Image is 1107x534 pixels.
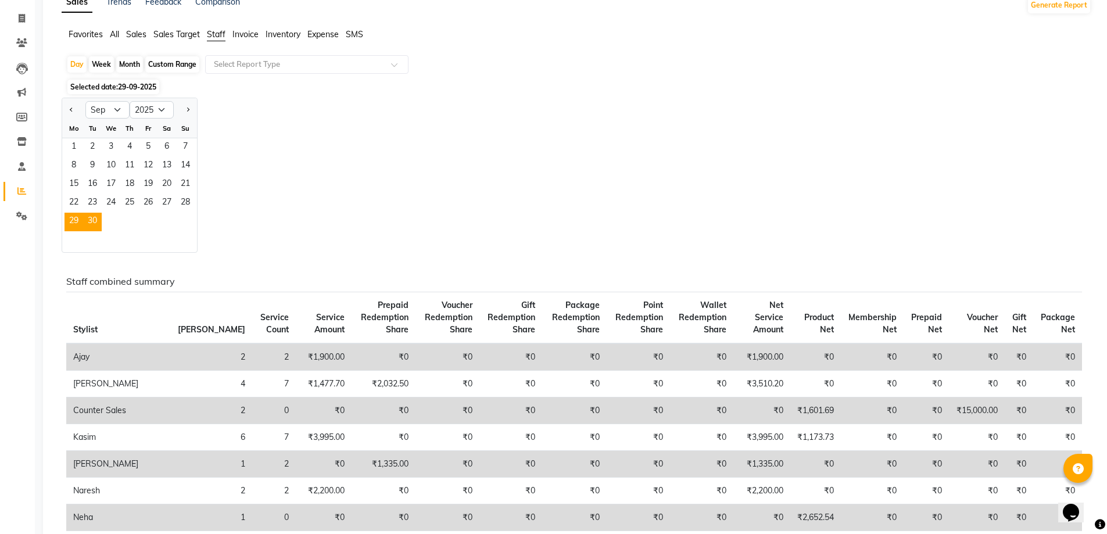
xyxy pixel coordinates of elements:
[157,194,176,213] div: Saturday, September 27, 2025
[65,194,83,213] div: Monday, September 22, 2025
[102,194,120,213] div: Wednesday, September 24, 2025
[67,56,87,73] div: Day
[296,371,352,397] td: ₹1,477.70
[102,157,120,175] span: 10
[65,213,83,231] div: Monday, September 29, 2025
[346,29,363,40] span: SMS
[157,175,176,194] span: 20
[139,157,157,175] div: Friday, September 12, 2025
[260,312,289,335] span: Service Count
[1033,343,1082,371] td: ₹0
[120,175,139,194] span: 18
[171,371,252,397] td: 4
[66,478,171,504] td: Naresh
[352,478,415,504] td: ₹0
[139,175,157,194] div: Friday, September 19, 2025
[266,29,300,40] span: Inventory
[65,157,83,175] span: 8
[670,371,734,397] td: ₹0
[841,343,904,371] td: ₹0
[425,300,472,335] span: Voucher Redemption Share
[1005,504,1033,531] td: ₹0
[252,424,296,451] td: 7
[841,397,904,424] td: ₹0
[904,478,949,504] td: ₹0
[120,175,139,194] div: Thursday, September 18, 2025
[904,451,949,478] td: ₹0
[153,29,200,40] span: Sales Target
[176,175,195,194] div: Sunday, September 21, 2025
[183,101,192,119] button: Next month
[733,504,790,531] td: ₹0
[83,213,102,231] span: 30
[904,504,949,531] td: ₹0
[1058,488,1095,522] iframe: chat widget
[542,424,606,451] td: ₹0
[841,424,904,451] td: ₹0
[157,194,176,213] span: 27
[1033,478,1082,504] td: ₹0
[352,371,415,397] td: ₹2,032.50
[66,343,171,371] td: Ajay
[733,343,790,371] td: ₹1,900.00
[904,343,949,371] td: ₹0
[841,371,904,397] td: ₹0
[252,504,296,531] td: 0
[949,424,1004,451] td: ₹0
[949,343,1004,371] td: ₹0
[139,138,157,157] span: 5
[296,397,352,424] td: ₹0
[479,478,543,504] td: ₹0
[1005,397,1033,424] td: ₹0
[670,478,734,504] td: ₹0
[1005,343,1033,371] td: ₹0
[67,80,159,94] span: Selected date:
[479,397,543,424] td: ₹0
[352,397,415,424] td: ₹0
[66,371,171,397] td: [PERSON_NAME]
[670,424,734,451] td: ₹0
[1033,451,1082,478] td: ₹0
[176,119,195,138] div: Su
[176,194,195,213] span: 28
[120,119,139,138] div: Th
[296,343,352,371] td: ₹1,900.00
[607,504,670,531] td: ₹0
[296,478,352,504] td: ₹2,200.00
[83,194,102,213] span: 23
[479,504,543,531] td: ₹0
[171,343,252,371] td: 2
[120,194,139,213] div: Thursday, September 25, 2025
[110,29,119,40] span: All
[790,478,841,504] td: ₹0
[67,101,76,119] button: Previous month
[607,397,670,424] td: ₹0
[615,300,663,335] span: Point Redemption Share
[65,213,83,231] span: 29
[949,478,1004,504] td: ₹0
[65,175,83,194] div: Monday, September 15, 2025
[479,371,543,397] td: ₹0
[790,397,841,424] td: ₹1,601.69
[65,138,83,157] div: Monday, September 1, 2025
[904,371,949,397] td: ₹0
[848,312,897,335] span: Membership Net
[352,424,415,451] td: ₹0
[670,504,734,531] td: ₹0
[1005,424,1033,451] td: ₹0
[790,343,841,371] td: ₹0
[307,29,339,40] span: Expense
[157,138,176,157] div: Saturday, September 6, 2025
[157,119,176,138] div: Sa
[252,343,296,371] td: 2
[804,312,834,335] span: Product Net
[352,343,415,371] td: ₹0
[790,451,841,478] td: ₹0
[139,194,157,213] div: Friday, September 26, 2025
[73,324,98,335] span: Stylist
[415,343,479,371] td: ₹0
[904,424,949,451] td: ₹0
[1005,371,1033,397] td: ₹0
[790,504,841,531] td: ₹2,652.54
[542,371,606,397] td: ₹0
